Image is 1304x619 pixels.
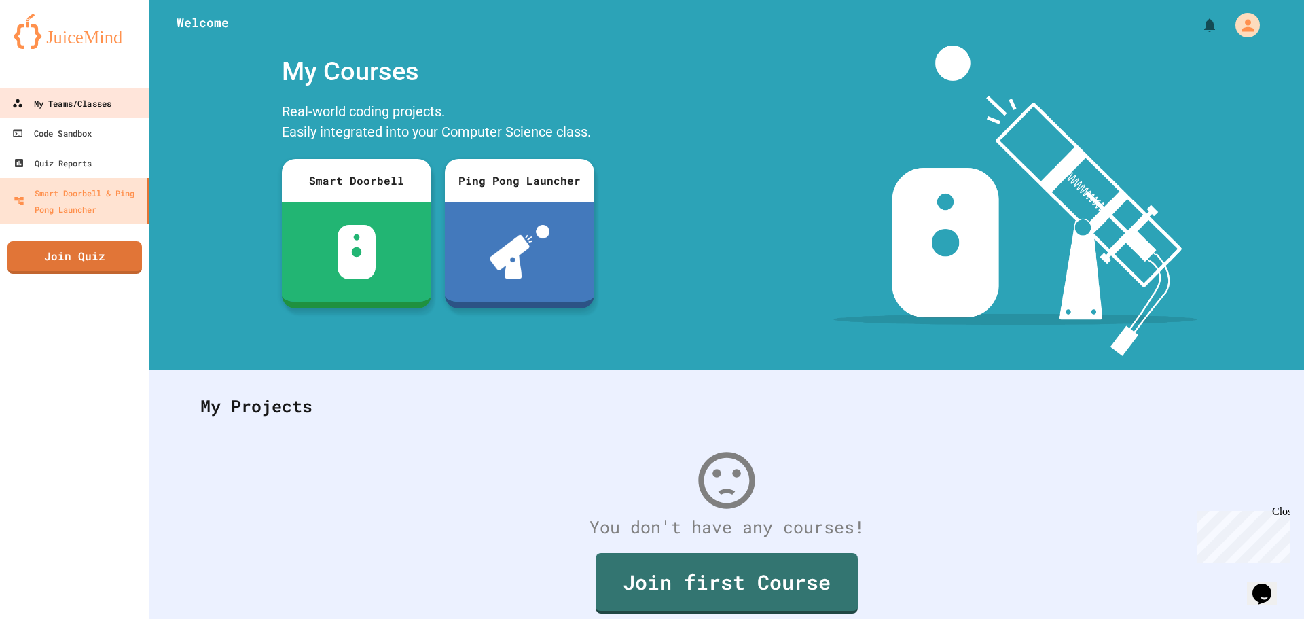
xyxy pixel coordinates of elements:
[14,185,141,217] div: Smart Doorbell & Ping Pong Launcher
[187,514,1267,540] div: You don't have any courses!
[833,46,1197,356] img: banner-image-my-projects.png
[5,5,94,86] div: Chat with us now!Close
[14,155,92,171] div: Quiz Reports
[12,95,111,112] div: My Teams/Classes
[445,159,594,202] div: Ping Pong Launcher
[282,159,431,202] div: Smart Doorbell
[275,98,601,149] div: Real-world coding projects. Easily integrated into your Computer Science class.
[596,553,858,614] a: Join first Course
[7,241,142,274] a: Join Quiz
[490,225,550,279] img: ppl-with-ball.png
[187,380,1267,433] div: My Projects
[275,46,601,98] div: My Courses
[12,125,92,142] div: Code Sandbox
[14,14,136,49] img: logo-orange.svg
[1191,506,1290,563] iframe: chat widget
[1247,565,1290,605] iframe: chat widget
[1221,10,1263,41] div: My Account
[338,225,376,279] img: sdb-white.svg
[1176,14,1221,37] div: My Notifications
